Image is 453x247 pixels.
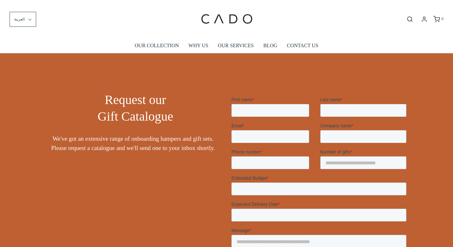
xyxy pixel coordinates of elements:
[189,38,208,53] a: WHY US
[14,16,25,22] span: العربية
[135,38,179,53] a: OUR COLLECTION
[218,38,254,53] a: OUR SERVICES
[404,16,416,23] button: افتح شريط البحث
[98,93,173,123] span: Request our Gift Catalogue
[199,5,254,34] img: cadogifting
[433,16,443,22] a: 0
[287,38,318,53] a: CONTACT US
[441,17,443,21] span: 0
[44,134,222,153] span: We've got an extensive range of onboarding hampers and gift sets. Please request a catalogue and ...
[263,38,277,53] a: BLOG
[10,12,36,27] button: العربية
